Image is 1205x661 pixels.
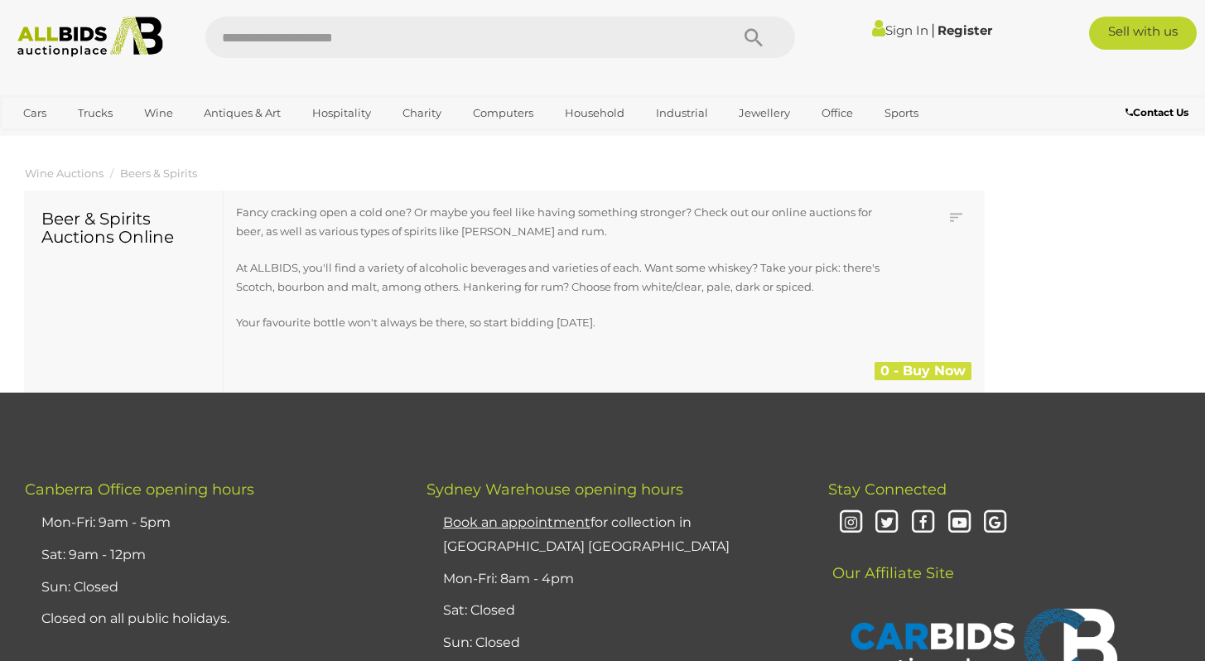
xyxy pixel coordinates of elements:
a: Beers & Spirits [120,166,197,180]
a: Hospitality [301,99,382,127]
i: Facebook [909,509,937,538]
i: Youtube [945,509,974,538]
a: Sports [874,99,929,127]
li: Sat: 9am - 12pm [37,539,385,572]
a: Register [937,22,992,38]
a: Household [554,99,635,127]
a: Contact Us [1125,104,1193,122]
a: Wine [133,99,184,127]
li: Mon-Fri: 8am - 4pm [439,563,787,596]
a: Computers [462,99,544,127]
a: Book an appointmentfor collection in [GEOGRAPHIC_DATA] [GEOGRAPHIC_DATA] [443,514,730,554]
a: [GEOGRAPHIC_DATA] [12,127,152,154]
a: Cars [12,99,57,127]
u: Book an appointment [443,514,590,530]
p: At ALLBIDS, you'll find a variety of alcoholic beverages and varieties of each. Want some whiskey... [236,258,898,297]
h1: Beer & Spirits Auctions Online [41,210,206,246]
li: Sat: Closed [439,595,787,627]
span: Our Affiliate Site [828,539,954,582]
span: Stay Connected [828,480,947,499]
li: Closed on all public holidays. [37,603,385,635]
div: 0 - Buy Now [875,362,971,380]
li: Sun: Closed [439,627,787,659]
span: Sydney Warehouse opening hours [427,480,683,499]
span: | [931,21,935,39]
li: Mon-Fri: 9am - 5pm [37,507,385,539]
p: Your favourite bottle won't always be there, so start bidding [DATE]. [236,313,898,332]
b: Contact Us [1125,106,1188,118]
a: Industrial [645,99,719,127]
a: Antiques & Art [193,99,292,127]
a: Jewellery [728,99,801,127]
i: Instagram [836,509,865,538]
i: Twitter [873,509,902,538]
img: Allbids.com.au [9,17,171,57]
li: Sun: Closed [37,572,385,604]
a: Sign In [872,22,928,38]
a: Trucks [67,99,123,127]
a: Office [811,99,864,127]
a: Sell with us [1089,17,1198,50]
button: Search [712,17,795,58]
span: Canberra Office opening hours [25,480,254,499]
i: Google [981,509,1010,538]
p: Fancy cracking open a cold one? Or maybe you feel like having something stronger? Check out our o... [236,203,898,242]
a: Charity [392,99,452,127]
a: Wine Auctions [25,166,104,180]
